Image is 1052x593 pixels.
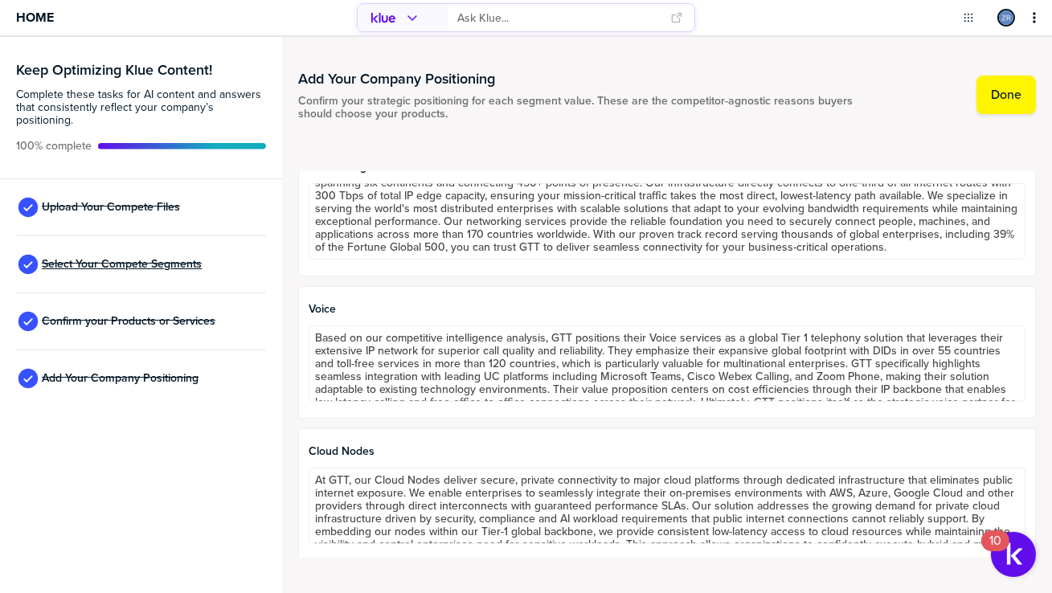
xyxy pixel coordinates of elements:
[42,315,215,328] span: Confirm your Products or Services
[309,183,1025,260] textarea: As a networking as a service partner, GTT delivers secure, high-performance global connectivity t...
[991,532,1036,577] button: Open Resource Center, 10 new notifications
[16,140,92,153] span: Active
[309,445,1025,458] span: Cloud Nodes
[42,372,199,385] span: Add Your Company Positioning
[42,201,180,214] span: Upload Your Compete Files
[16,88,266,127] span: Complete these tasks for AI content and answers that consistently reflect your company’s position...
[309,303,1025,316] span: Voice
[999,10,1013,25] img: 4895b4f9e561d8dff6cb4991f45553de-sml.png
[997,9,1015,27] div: Zach Russell
[457,5,660,31] input: Ask Klue...
[960,10,976,26] button: Open Drop
[976,76,1036,114] button: Done
[298,69,886,88] h1: Add Your Company Positioning
[309,468,1025,544] textarea: At GTT, our Cloud Nodes deliver secure, private connectivity to major cloud platforms through ded...
[298,95,886,121] span: Confirm your strategic positioning for each segment value. These are the competitor-agnostic reas...
[996,7,1017,28] a: Edit Profile
[16,63,266,77] h3: Keep Optimizing Klue Content!
[309,325,1025,402] textarea: Based on our competitive intelligence analysis, GTT positions their Voice services as a global Ti...
[16,10,54,24] span: Home
[989,541,1001,562] div: 10
[42,258,202,271] span: Select Your Compete Segments
[991,87,1021,103] label: Done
